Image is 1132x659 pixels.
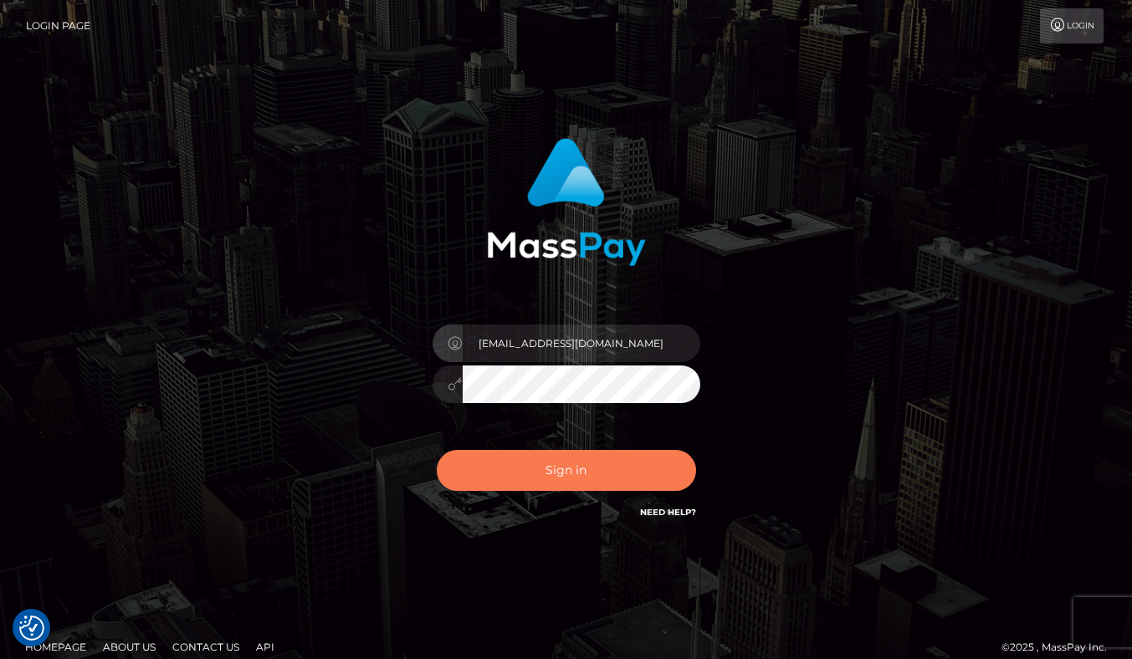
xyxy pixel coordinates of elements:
button: Consent Preferences [19,616,44,641]
a: Need Help? [640,507,696,518]
a: Login Page [26,8,90,43]
img: Revisit consent button [19,616,44,641]
input: Username... [463,324,700,362]
img: MassPay Login [487,138,646,266]
button: Sign in [437,450,696,491]
a: Login [1040,8,1104,43]
div: © 2025 , MassPay Inc. [1001,638,1119,656]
